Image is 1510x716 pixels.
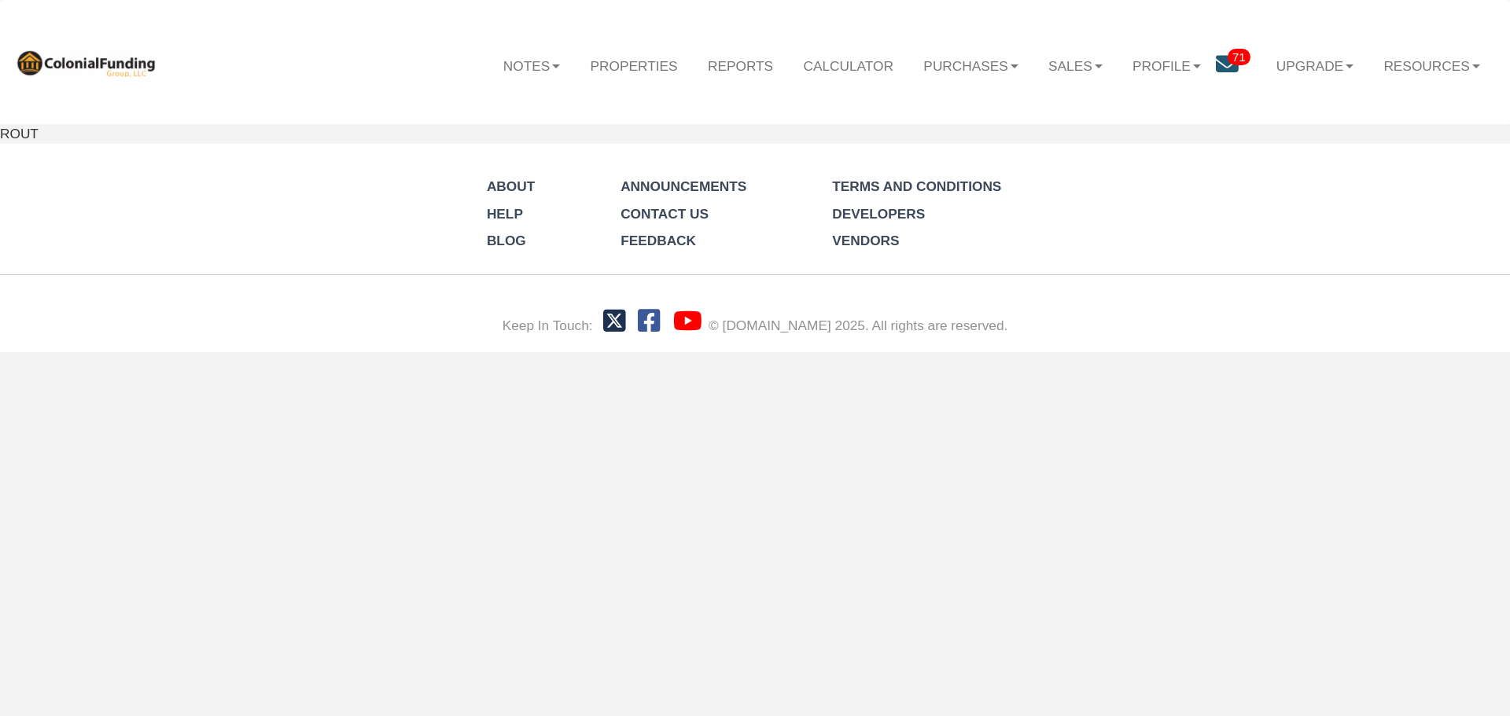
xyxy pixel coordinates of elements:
img: 569736 [15,48,157,77]
a: Vendors [832,233,899,248]
div: Keep In Touch: [503,316,593,336]
a: Announcements [621,178,746,194]
a: Reports [693,42,789,88]
a: 71 [1216,42,1261,91]
a: Purchases [908,42,1033,88]
a: Contact Us [621,206,709,222]
a: Properties [575,42,692,88]
a: About [487,178,535,194]
a: Feedback [621,233,696,248]
a: Blog [487,233,526,248]
a: Profile [1118,42,1216,88]
a: Calculator [788,42,908,88]
a: Sales [1033,42,1118,88]
a: Upgrade [1261,42,1369,88]
div: © [DOMAIN_NAME] 2025. All rights are reserved. [709,316,1007,336]
a: Resources [1368,42,1495,88]
a: Notes [488,42,576,88]
a: Help [487,206,523,222]
span: 71 [1228,49,1250,65]
a: Developers [832,206,925,222]
a: Terms and Conditions [832,178,1001,194]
